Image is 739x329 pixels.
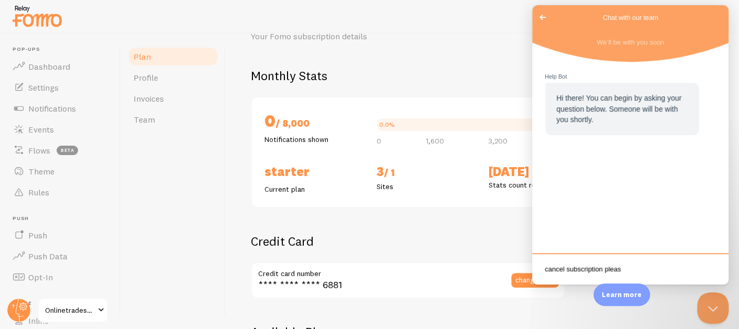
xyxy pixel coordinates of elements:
[264,110,364,134] h2: 0
[251,68,714,84] h2: Monthly Stats
[532,5,729,284] iframe: Help Scout Beacon - Live Chat, Contact Form, and Knowledge Base
[13,67,184,130] section: Live Chat
[28,230,47,240] span: Push
[4,6,17,18] span: Go back
[28,82,59,93] span: Settings
[6,246,114,267] a: Push Data
[127,46,219,67] a: Plan
[28,187,49,198] span: Rules
[275,117,310,129] span: / 8,000
[24,89,149,118] span: Hi there! You can begin by asking your question below. Someone will be with you shortly.
[6,182,114,203] a: Rules
[28,272,53,282] span: Opt-In
[71,7,126,18] span: Chat with our team
[377,181,476,192] p: Sites
[377,137,381,145] span: 0
[264,184,364,194] p: Current plan
[28,124,54,135] span: Events
[6,225,114,246] a: Push
[28,145,50,156] span: Flows
[602,290,642,300] p: Learn more
[264,134,364,145] p: Notifications shown
[489,180,588,190] p: Stats count reset
[511,273,559,288] button: change card
[379,122,395,128] div: 0.0%
[134,72,158,83] span: Profile
[134,93,164,104] span: Invoices
[13,67,184,130] div: Chat message
[264,163,364,180] h2: Starter
[384,167,395,179] span: / 1
[515,276,555,283] span: change card
[6,119,114,140] a: Events
[28,166,54,177] span: Theme
[28,61,70,72] span: Dashboard
[377,163,476,181] h2: 3
[134,114,155,125] span: Team
[134,51,151,62] span: Plan
[6,77,114,98] a: Settings
[6,267,114,288] a: Opt-In
[6,161,114,182] a: Theme
[425,137,444,145] span: 1,600
[488,137,508,145] span: 3,200
[6,98,114,119] a: Notifications
[127,109,219,130] a: Team
[127,67,219,88] a: Profile
[6,140,114,161] a: Flows beta
[28,103,76,114] span: Notifications
[38,298,108,323] a: Onlinetradesmen
[64,33,132,41] span: We’ll be with you soon
[13,215,114,222] span: Push
[11,3,63,29] img: fomo-relay-logo-orange.svg
[57,146,78,155] span: beta
[251,30,502,42] p: Your Fomo subscription details
[13,67,184,76] span: Help Bot
[127,88,219,109] a: Invoices
[489,163,588,180] h2: [DATE]
[251,262,565,280] label: Credit card number
[28,251,68,261] span: Push Data
[593,283,650,306] div: Learn more
[697,292,729,324] iframe: Help Scout Beacon - Close
[6,56,114,77] a: Dashboard
[251,233,565,249] h2: Credit Card
[28,315,49,326] span: Inline
[45,304,95,316] span: Onlinetradesmen
[13,46,114,53] span: Pop-ups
